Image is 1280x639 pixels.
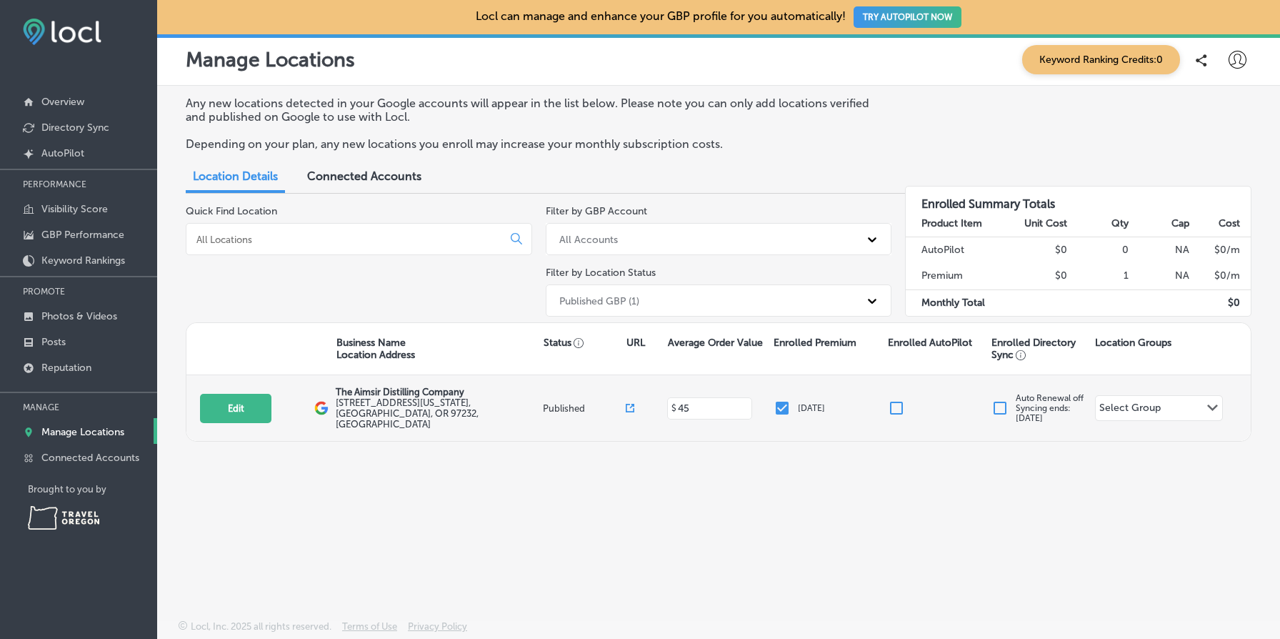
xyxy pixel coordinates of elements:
p: Enrolled Directory Sync [991,337,1088,361]
td: 1 [1068,263,1129,289]
td: Monthly Total [906,289,1007,316]
button: TRY AUTOPILOT NOW [854,6,961,28]
label: [STREET_ADDRESS][US_STATE] , [GEOGRAPHIC_DATA], OR 97232, [GEOGRAPHIC_DATA] [336,397,539,430]
td: $ 0 /m [1190,263,1251,289]
a: Privacy Policy [408,621,467,639]
p: Brought to you by [28,484,157,495]
p: Depending on your plan, any new locations you enroll may increase your monthly subscription costs. [186,137,879,151]
td: $0 [1007,237,1068,263]
p: AutoPilot [41,147,84,159]
img: logo [314,401,329,415]
a: Terms of Use [342,621,397,639]
th: Unit Cost [1007,211,1068,237]
p: [DATE] [798,403,825,413]
strong: Product Item [921,217,982,229]
div: Select Group [1099,402,1161,418]
p: GBP Performance [41,229,124,241]
span: Location Details [193,169,278,183]
label: Filter by Location Status [546,267,656,279]
p: Visibility Score [41,203,108,215]
p: The Aimsir Distilling Company [336,387,539,397]
th: Qty [1068,211,1129,237]
p: URL [626,337,645,349]
th: Cost [1190,211,1251,237]
h3: Enrolled Summary Totals [906,187,1251,211]
span: Syncing ends: [DATE] [1016,403,1071,423]
span: Connected Accounts [307,169,421,183]
td: $ 0 [1190,289,1251,316]
button: Edit [200,394,271,423]
td: AutoPilot [906,237,1007,263]
p: Enrolled AutoPilot [888,337,972,349]
p: $ [671,403,676,413]
p: Overview [41,96,84,108]
p: Reputation [41,362,91,374]
p: Posts [41,336,66,348]
label: Filter by GBP Account [546,205,647,217]
p: Status [544,337,626,349]
p: Published [543,403,626,414]
label: Quick Find Location [186,205,277,217]
p: Connected Accounts [41,452,139,464]
td: 0 [1068,237,1129,263]
p: Average Order Value [668,337,763,349]
p: Locl, Inc. 2025 all rights reserved. [191,621,331,632]
input: All Locations [195,233,499,246]
div: Published GBP (1) [559,294,639,307]
p: Manage Locations [41,426,124,438]
td: NA [1129,237,1190,263]
div: All Accounts [559,233,618,245]
p: Enrolled Premium [774,337,856,349]
th: Cap [1129,211,1190,237]
p: Any new locations detected in your Google accounts will appear in the list below. Please note you... [186,96,879,124]
p: Keyword Rankings [41,254,125,267]
td: $0 [1007,263,1068,289]
p: Manage Locations [186,48,355,71]
td: Premium [906,263,1007,289]
p: Business Name Location Address [336,337,415,361]
p: Directory Sync [41,122,109,134]
span: Keyword Ranking Credits: 0 [1022,45,1180,74]
p: Location Groups [1095,337,1171,349]
p: Auto Renewal off [1016,393,1084,423]
td: NA [1129,263,1190,289]
img: Travel Oregon [28,506,99,530]
img: fda3e92497d09a02dc62c9cd864e3231.png [23,19,101,45]
p: Photos & Videos [41,310,117,322]
td: $ 0 /m [1190,237,1251,263]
